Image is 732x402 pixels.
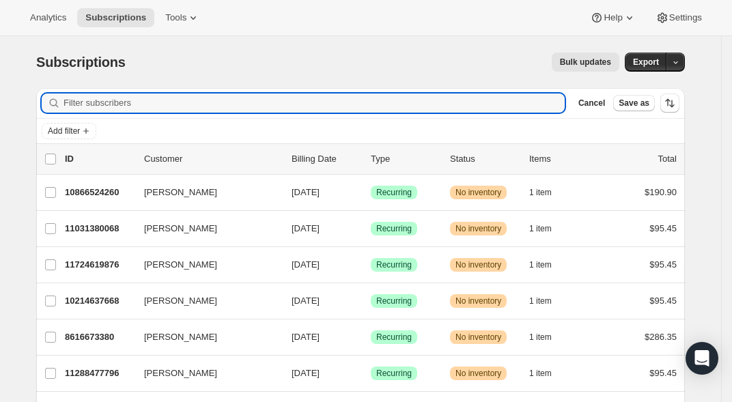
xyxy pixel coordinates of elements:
[455,368,501,379] span: No inventory
[529,187,552,198] span: 1 item
[552,53,619,72] button: Bulk updates
[529,296,552,306] span: 1 item
[625,53,667,72] button: Export
[144,294,217,308] span: [PERSON_NAME]
[292,152,360,166] p: Billing Date
[30,12,66,23] span: Analytics
[144,330,217,344] span: [PERSON_NAME]
[455,259,501,270] span: No inventory
[455,223,501,234] span: No inventory
[529,223,552,234] span: 1 item
[529,255,567,274] button: 1 item
[573,95,610,111] button: Cancel
[65,364,677,383] div: 11288477796[PERSON_NAME][DATE]SuccessRecurringWarningNo inventory1 item$95.45
[144,222,217,235] span: [PERSON_NAME]
[376,223,412,234] span: Recurring
[65,328,677,347] div: 8616673380[PERSON_NAME][DATE]SuccessRecurringWarningNo inventory1 item$286.35
[42,123,96,139] button: Add filter
[165,12,186,23] span: Tools
[649,368,677,378] span: $95.45
[65,258,133,272] p: 11724619876
[48,126,80,137] span: Add filter
[292,259,320,270] span: [DATE]
[65,152,677,166] div: IDCustomerBilling DateTypeStatusItemsTotal
[144,367,217,380] span: [PERSON_NAME]
[136,254,272,276] button: [PERSON_NAME]
[65,222,133,235] p: 11031380068
[136,362,272,384] button: [PERSON_NAME]
[560,57,611,68] span: Bulk updates
[144,152,281,166] p: Customer
[292,187,320,197] span: [DATE]
[619,98,649,109] span: Save as
[578,98,605,109] span: Cancel
[633,57,659,68] span: Export
[144,258,217,272] span: [PERSON_NAME]
[136,182,272,203] button: [PERSON_NAME]
[65,330,133,344] p: 8616673380
[65,152,133,166] p: ID
[144,186,217,199] span: [PERSON_NAME]
[529,219,567,238] button: 1 item
[529,368,552,379] span: 1 item
[529,152,597,166] div: Items
[582,8,644,27] button: Help
[645,187,677,197] span: $190.90
[529,259,552,270] span: 1 item
[65,291,677,311] div: 10214637668[PERSON_NAME][DATE]SuccessRecurringWarningNo inventory1 item$95.45
[529,364,567,383] button: 1 item
[64,94,565,113] input: Filter subscribers
[613,95,655,111] button: Save as
[292,296,320,306] span: [DATE]
[376,296,412,306] span: Recurring
[65,186,133,199] p: 10866524260
[65,367,133,380] p: 11288477796
[529,328,567,347] button: 1 item
[136,326,272,348] button: [PERSON_NAME]
[136,290,272,312] button: [PERSON_NAME]
[529,291,567,311] button: 1 item
[77,8,154,27] button: Subscriptions
[22,8,74,27] button: Analytics
[292,368,320,378] span: [DATE]
[529,332,552,343] span: 1 item
[649,223,677,233] span: $95.45
[65,219,677,238] div: 11031380068[PERSON_NAME][DATE]SuccessRecurringWarningNo inventory1 item$95.45
[604,12,622,23] span: Help
[36,55,126,70] span: Subscriptions
[376,368,412,379] span: Recurring
[376,332,412,343] span: Recurring
[455,187,501,198] span: No inventory
[686,342,718,375] div: Open Intercom Messenger
[658,152,677,166] p: Total
[157,8,208,27] button: Tools
[450,152,518,166] p: Status
[292,332,320,342] span: [DATE]
[455,296,501,306] span: No inventory
[669,12,702,23] span: Settings
[529,183,567,202] button: 1 item
[292,223,320,233] span: [DATE]
[65,255,677,274] div: 11724619876[PERSON_NAME][DATE]SuccessRecurringWarningNo inventory1 item$95.45
[455,332,501,343] span: No inventory
[660,94,679,113] button: Sort the results
[647,8,710,27] button: Settings
[649,296,677,306] span: $95.45
[376,259,412,270] span: Recurring
[371,152,439,166] div: Type
[376,187,412,198] span: Recurring
[136,218,272,240] button: [PERSON_NAME]
[649,259,677,270] span: $95.45
[645,332,677,342] span: $286.35
[85,12,146,23] span: Subscriptions
[65,183,677,202] div: 10866524260[PERSON_NAME][DATE]SuccessRecurringWarningNo inventory1 item$190.90
[65,294,133,308] p: 10214637668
